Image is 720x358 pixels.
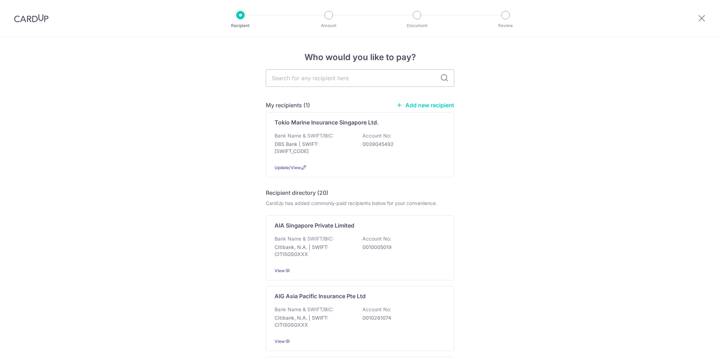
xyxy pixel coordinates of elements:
[266,69,454,87] input: Search for any recipient here
[362,244,441,251] p: 0010005019
[362,306,391,313] p: Account No:
[275,132,334,139] p: Bank Name & SWIFT/BIC:
[675,337,713,354] iframe: Opens a widget where you can find more information
[275,244,353,258] p: Citibank, N.A. | SWIFT: CITISGSGXXX
[362,314,441,321] p: 0010261074
[275,221,354,230] p: AIA Singapore Private Limited
[396,102,454,109] a: Add new recipient
[362,141,441,148] p: 0039045492
[266,200,454,207] div: CardUp has added commonly-paid recipients below for your convenience.
[275,118,379,127] p: Tokio Marine Insurance Singapore Ltd.
[275,339,285,344] a: View
[362,132,391,139] p: Account No:
[266,101,310,109] h5: My recipients (1)
[275,306,334,313] p: Bank Name & SWIFT/BIC:
[362,235,391,242] p: Account No:
[391,22,443,29] p: Document
[275,292,366,300] p: AIG Asia Pacific Insurance Pte Ltd
[266,188,328,197] h5: Recipient directory (20)
[275,141,353,155] p: DBS Bank | SWIFT: [SWIFT_CODE]
[214,22,266,29] p: Recipient
[275,235,334,242] p: Bank Name & SWIFT/BIC:
[275,165,301,170] a: Update/View
[275,314,353,328] p: Citibank, N.A. | SWIFT: CITISGSGXXX
[266,51,454,64] h4: Who would you like to pay?
[14,14,49,23] img: CardUp
[480,22,532,29] p: Review
[303,22,355,29] p: Amount
[275,268,285,273] a: View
